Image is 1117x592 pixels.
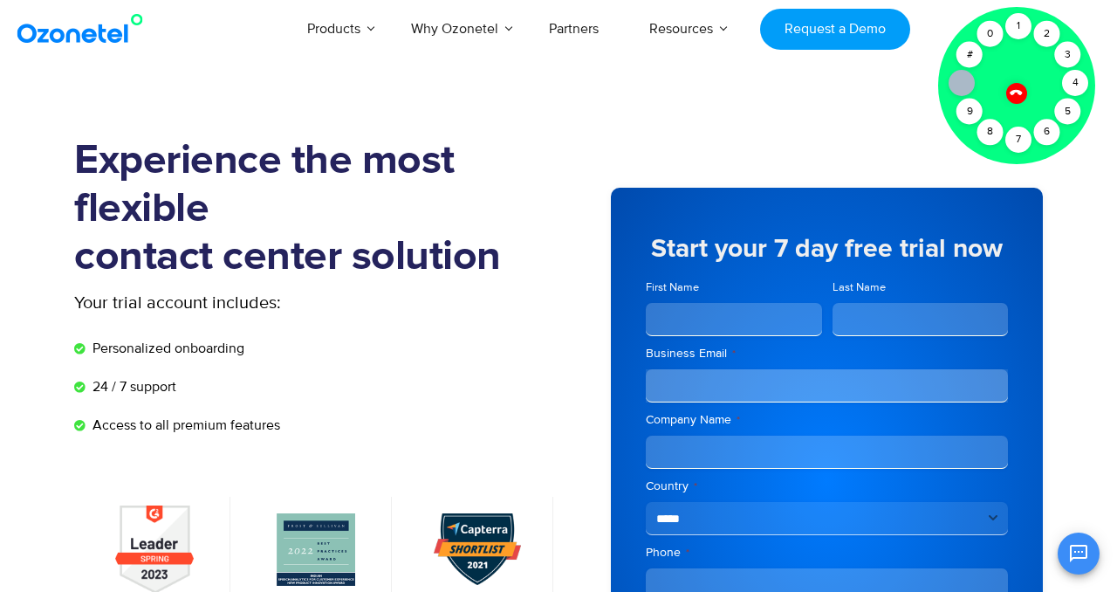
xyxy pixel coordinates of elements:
label: Business Email [646,345,1008,362]
a: Request a Demo [760,9,909,50]
p: Your trial account includes: [74,290,428,316]
span: Access to all premium features [88,415,280,436]
label: First Name [646,279,822,296]
span: 24 / 7 support [88,376,176,397]
div: # [956,42,983,68]
div: 8 [977,119,1004,145]
div: 6 [1034,119,1060,145]
label: Country [646,478,1008,495]
h1: Experience the most flexible contact center solution [74,137,558,281]
div: 9 [956,99,983,125]
div: 3 [1055,42,1081,68]
div: 7 [1005,127,1031,153]
h5: Start your 7 day free trial now [646,236,1008,262]
div: 4 [1062,70,1088,96]
label: Company Name [646,411,1008,429]
div: 5 [1055,99,1081,125]
div: 2 [1034,21,1060,47]
div: 1 [1005,13,1031,39]
button: Open chat [1058,533,1100,575]
span: Personalized onboarding [88,338,244,359]
label: Phone [646,544,1008,561]
div: 0 [977,21,1004,47]
label: Last Name [833,279,1009,296]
